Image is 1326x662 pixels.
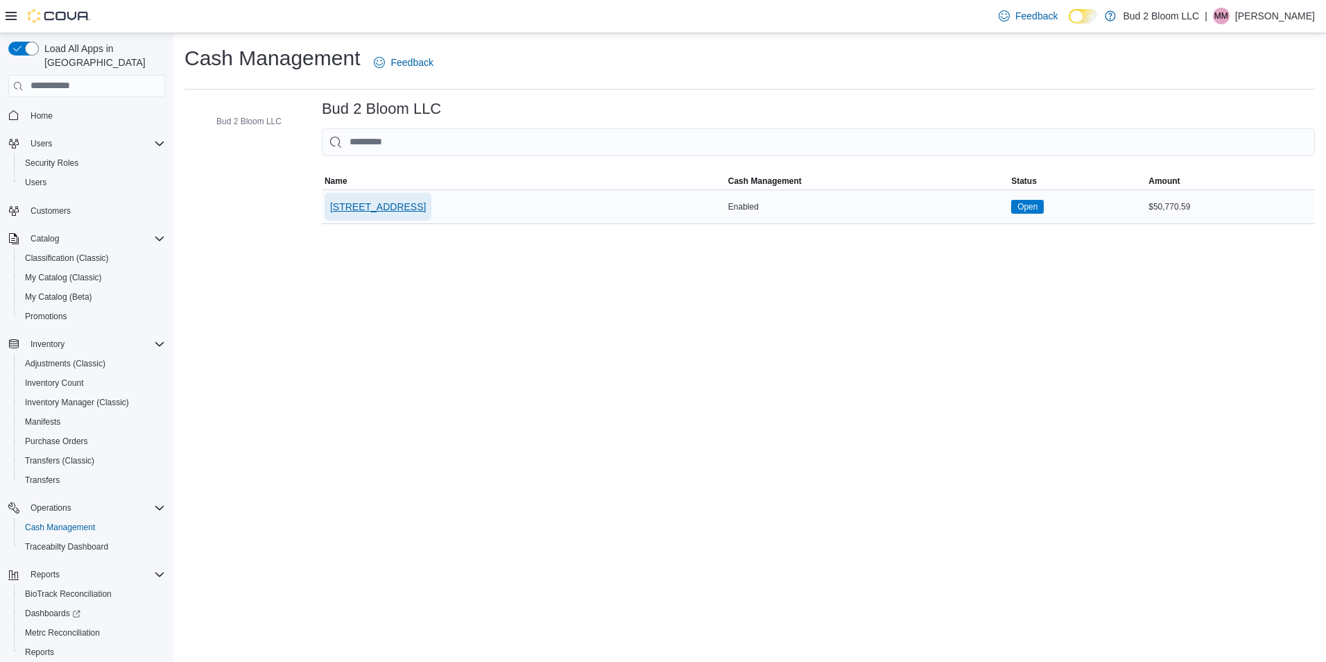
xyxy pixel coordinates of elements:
[31,569,60,580] span: Reports
[25,500,77,516] button: Operations
[19,472,165,489] span: Transfers
[25,588,112,600] span: BioTrack Reconciliation
[1235,8,1315,24] p: [PERSON_NAME]
[19,250,114,266] a: Classification (Classic)
[322,173,725,189] button: Name
[19,586,117,602] a: BioTrack Reconciliation
[25,475,60,486] span: Transfers
[1213,8,1230,24] div: Michele McDade
[14,584,171,604] button: BioTrack Reconciliation
[19,414,165,430] span: Manifests
[19,519,165,536] span: Cash Management
[25,336,70,353] button: Inventory
[25,522,95,533] span: Cash Management
[25,647,54,658] span: Reports
[14,623,171,643] button: Metrc Reconciliation
[1015,9,1058,23] span: Feedback
[25,272,102,283] span: My Catalog (Classic)
[19,174,165,191] span: Users
[19,433,94,450] a: Purchase Orders
[25,500,165,516] span: Operations
[25,566,65,583] button: Reports
[14,643,171,662] button: Reports
[1008,173,1146,189] button: Status
[25,377,84,389] span: Inventory Count
[322,128,1315,156] input: This is a search bar. As you type, the results lower in the page will automatically filter.
[19,538,114,555] a: Traceabilty Dashboard
[25,566,165,583] span: Reports
[14,354,171,373] button: Adjustments (Classic)
[14,412,171,432] button: Manifests
[25,108,58,124] a: Home
[14,537,171,557] button: Traceabilty Dashboard
[31,339,64,350] span: Inventory
[25,358,105,369] span: Adjustments (Classic)
[1148,176,1180,187] span: Amount
[28,9,90,23] img: Cova
[1146,173,1315,189] button: Amount
[3,498,171,518] button: Operations
[19,644,60,661] a: Reports
[1123,8,1199,24] p: Bud 2 Bloom LLC
[31,110,53,121] span: Home
[25,177,46,188] span: Users
[14,268,171,287] button: My Catalog (Classic)
[216,116,282,127] span: Bud 2 Bloom LLC
[19,155,84,171] a: Security Roles
[19,289,98,305] a: My Catalog (Beta)
[39,42,165,69] span: Load All Apps in [GEOGRAPHIC_DATA]
[3,334,171,354] button: Inventory
[19,289,165,305] span: My Catalog (Beta)
[3,105,171,126] button: Home
[19,538,165,555] span: Traceabilty Dashboard
[19,355,165,372] span: Adjustments (Classic)
[325,193,431,221] button: [STREET_ADDRESS]
[14,432,171,451] button: Purchase Orders
[1205,8,1207,24] p: |
[19,625,165,641] span: Metrc Reconciliation
[19,433,165,450] span: Purchase Orders
[25,253,109,264] span: Classification (Classic)
[3,565,171,584] button: Reports
[19,586,165,602] span: BioTrack Reconciliation
[14,248,171,268] button: Classification (Classic)
[14,393,171,412] button: Inventory Manager (Classic)
[3,134,171,153] button: Users
[725,173,1008,189] button: Cash Management
[19,269,165,286] span: My Catalog (Classic)
[1011,176,1037,187] span: Status
[322,101,441,117] h3: Bud 2 Bloom LLC
[14,173,171,192] button: Users
[14,287,171,307] button: My Catalog (Beta)
[19,308,73,325] a: Promotions
[19,155,165,171] span: Security Roles
[3,229,171,248] button: Catalog
[1017,201,1037,213] span: Open
[325,176,347,187] span: Name
[19,452,165,469] span: Transfers (Classic)
[25,416,60,427] span: Manifests
[19,174,52,191] a: Users
[197,113,287,130] button: Bud 2 Bloom LLC
[368,49,438,76] a: Feedback
[25,230,64,247] button: Catalog
[25,203,76,219] a: Customers
[14,307,171,326] button: Promotions
[1011,200,1044,214] span: Open
[25,541,108,552] span: Traceabilty Dashboard
[14,604,171,623] a: Dashboards
[14,451,171,470] button: Transfers (Classic)
[19,414,66,430] a: Manifests
[14,470,171,490] button: Transfers
[390,56,433,69] span: Feedback
[31,233,59,244] span: Catalog
[25,107,165,124] span: Home
[14,373,171,393] button: Inventory Count
[25,608,80,619] span: Dashboards
[19,308,165,325] span: Promotions
[25,135,58,152] button: Users
[3,201,171,221] button: Customers
[19,355,111,372] a: Adjustments (Classic)
[1069,9,1098,24] input: Dark Mode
